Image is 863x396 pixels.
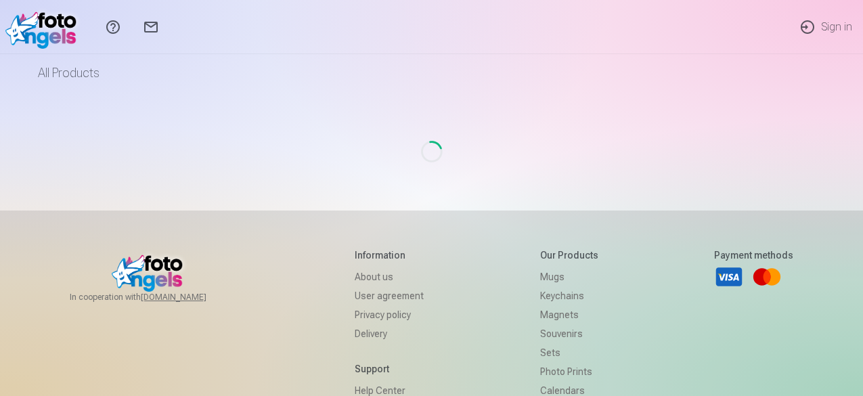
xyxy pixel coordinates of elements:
[714,248,793,262] h5: Payment methods
[540,267,598,286] a: Mugs
[355,362,424,376] h5: Support
[355,305,424,324] a: Privacy policy
[540,248,598,262] h5: Our products
[355,267,424,286] a: About us
[355,324,424,343] a: Delivery
[540,324,598,343] a: Souvenirs
[141,292,239,303] a: [DOMAIN_NAME]
[355,286,424,305] a: User agreement
[5,5,83,49] img: /v1
[540,362,598,381] a: Photo prints
[540,286,598,305] a: Keychains
[540,343,598,362] a: Sets
[540,305,598,324] a: Magnets
[752,262,782,292] a: Mastercard
[355,248,424,262] h5: Information
[70,292,239,303] span: In cooperation with
[714,262,744,292] a: Visa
